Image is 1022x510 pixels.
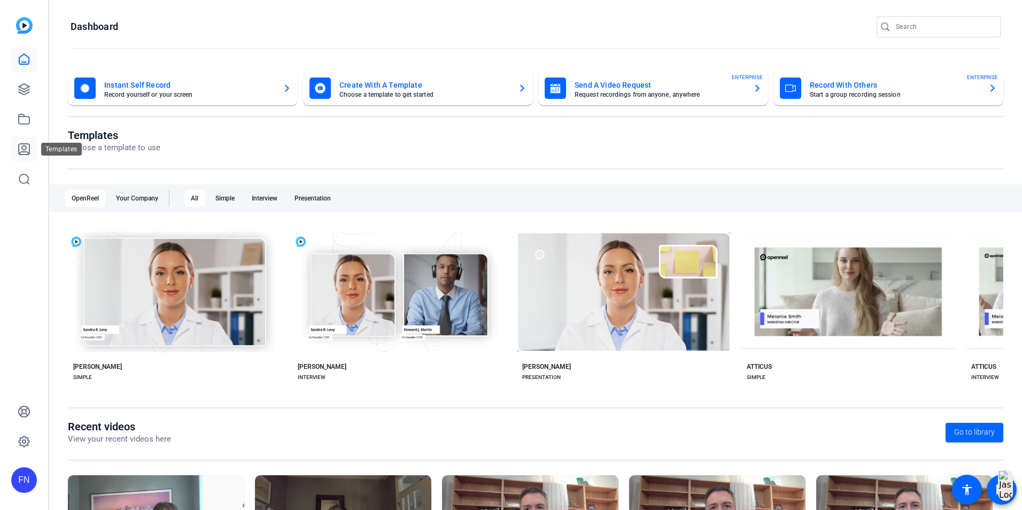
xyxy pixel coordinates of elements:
input: Search [896,20,992,33]
div: ATTICUS [971,362,996,371]
div: FN [11,467,37,493]
div: SIMPLE [747,373,765,382]
h1: Recent videos [68,420,171,433]
mat-card-title: Record With Others [810,79,980,91]
mat-card-subtitle: Record yourself or your screen [104,91,274,98]
div: ATTICUS [747,362,772,371]
div: Interview [245,190,284,207]
mat-card-title: Instant Self Record [104,79,274,91]
div: [PERSON_NAME] [298,362,346,371]
div: PRESENTATION [522,373,561,382]
h1: Dashboard [71,20,118,33]
button: Create With A TemplateChoose a template to get started [303,71,533,105]
mat-card-title: Create With A Template [339,79,509,91]
mat-card-title: Send A Video Request [575,79,745,91]
p: View your recent videos here [68,433,171,445]
div: Your Company [110,190,165,207]
button: Record With OthersStart a group recording sessionENTERPRISE [773,71,1003,105]
mat-card-subtitle: Request recordings from anyone, anywhere [575,91,745,98]
div: [PERSON_NAME] [73,362,122,371]
mat-icon: accessibility [961,483,973,496]
span: Go to library [954,427,995,438]
button: Instant Self RecordRecord yourself or your screen [68,71,298,105]
div: All [184,190,205,207]
div: INTERVIEW [298,373,326,382]
div: Templates [41,143,82,156]
mat-card-subtitle: Start a group recording session [810,91,980,98]
div: SIMPLE [73,373,92,382]
button: Send A Video RequestRequest recordings from anyone, anywhereENTERPRISE [538,71,768,105]
span: ENTERPRISE [967,73,998,81]
h1: Templates [68,129,160,142]
mat-icon: message [995,483,1008,496]
mat-card-subtitle: Choose a template to get started [339,91,509,98]
span: ENTERPRISE [732,73,763,81]
div: Presentation [288,190,337,207]
p: Choose a template to use [68,142,160,154]
div: INTERVIEW [971,373,999,382]
div: [PERSON_NAME] [522,362,571,371]
div: Simple [209,190,241,207]
div: OpenReel [65,190,105,207]
img: blue-gradient.svg [16,17,33,34]
a: Go to library [946,423,1003,442]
